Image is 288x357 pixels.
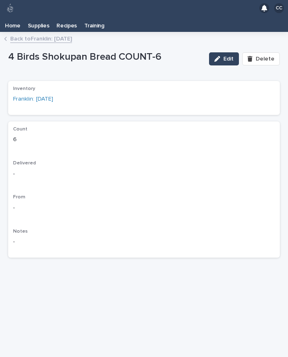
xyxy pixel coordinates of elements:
[13,86,35,91] span: Inventory
[8,51,202,63] p: 4 Birds Shokupan Bread COUNT-6
[13,161,36,166] span: Delivered
[13,204,275,212] p: -
[13,127,27,132] span: Count
[5,3,16,13] img: 80hjoBaRqlyywVK24fQd
[209,52,239,65] button: Edit
[13,95,53,103] a: Franklin: [DATE]
[13,135,275,144] p: 6
[28,16,49,29] p: Supplies
[274,3,284,13] div: CC
[84,16,104,29] p: Training
[13,170,275,178] p: -
[10,34,72,43] a: Back toFranklin: [DATE]
[1,16,24,32] a: Home
[5,16,20,29] p: Home
[242,52,280,65] button: Delete
[256,56,274,62] span: Delete
[223,56,234,62] span: Edit
[53,16,81,32] a: Recipes
[56,16,77,29] p: Recipes
[81,16,108,32] a: Training
[13,195,25,200] span: From
[13,238,275,246] p: -
[13,229,28,234] span: Notes
[24,16,53,32] a: Supplies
